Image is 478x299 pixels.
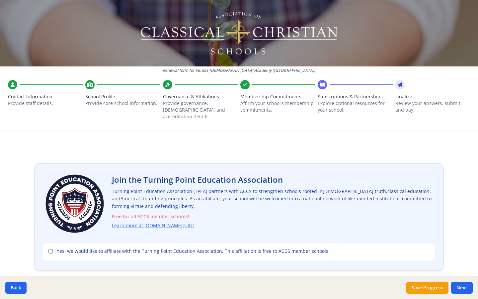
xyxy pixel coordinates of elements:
[387,188,430,194] span: classical education
[395,93,470,100] span: Finalize
[163,93,238,100] span: Governance & Affiliations
[318,100,392,113] p: Explore optional resources for your school.
[451,282,473,294] button: Next
[120,195,187,202] span: America’s founding principles
[406,282,448,294] button: Save Progress
[8,100,83,107] p: Provide staff details.
[8,93,83,100] span: Contact Information
[323,188,386,194] span: [DEMOGRAPHIC_DATA] truth
[240,93,315,100] span: Membership Commitments
[112,174,435,185] h2: Join the Turning Point Education Association
[140,10,339,56] img: Logo
[112,222,195,230] a: Learn more at [DOMAIN_NAME][URL]
[5,282,27,294] button: Back
[318,93,392,100] span: Subscriptions & Partnerships
[112,188,435,230] p: Turning Point Education Association (TPEA) partners with ACCS to strengthen schools rooted in , ,...
[112,213,435,221] span: Free for all ACCS member schools!
[240,100,315,113] p: Affirm your school’s membership commitments.
[43,172,107,236] img: Turning Point Education Association Logo
[395,100,470,113] p: Review your answers, submit, and pay.
[57,248,330,254] span: Yes, we would like to affiliate with the Turning Point Education Association. This affiliation is...
[85,93,160,100] span: School Profile
[48,249,53,253] input: Yes, we would like to affiliate with the Turning Point Education Association. This affiliation is...
[163,100,238,120] p: Provide governance, [DEMOGRAPHIC_DATA], and accreditation details.
[85,100,160,107] p: Provide core school information.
